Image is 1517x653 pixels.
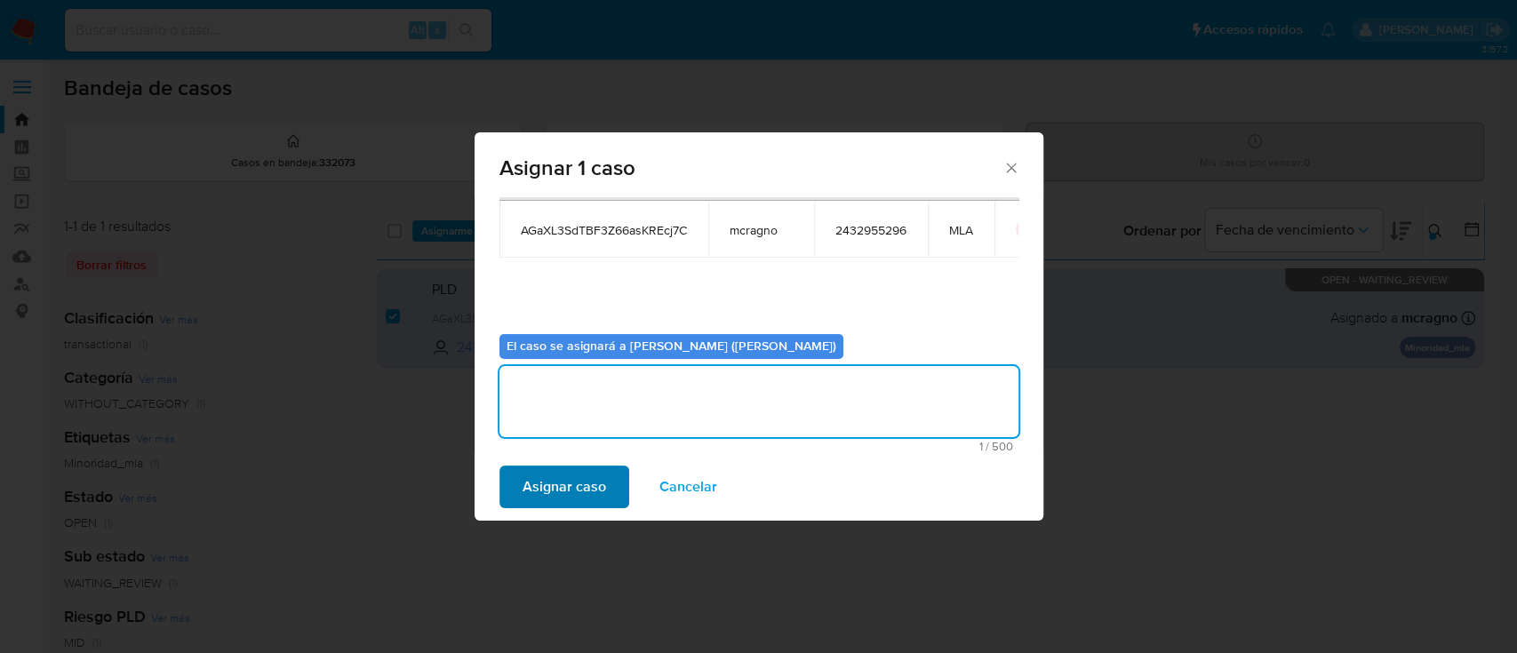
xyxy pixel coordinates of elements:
span: Máximo 500 caracteres [505,441,1013,452]
span: MLA [949,222,973,238]
button: Asignar caso [499,466,629,508]
span: Cancelar [659,467,717,506]
button: icon-button [1016,219,1037,240]
div: assign-modal [475,132,1043,521]
button: Cerrar ventana [1002,159,1018,175]
b: El caso se asignará a [PERSON_NAME] ([PERSON_NAME]) [507,337,836,354]
span: AGaXL3SdTBF3Z66asKREcj7C [521,222,687,238]
button: Cancelar [636,466,740,508]
span: Asignar 1 caso [499,157,1003,179]
span: Asignar caso [523,467,606,506]
span: 2432955296 [835,222,906,238]
span: mcragno [730,222,793,238]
